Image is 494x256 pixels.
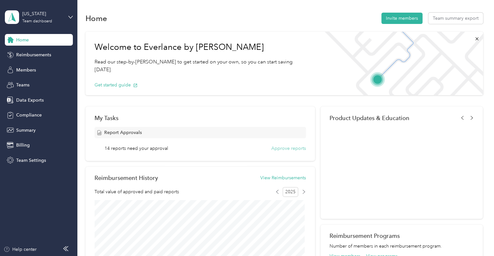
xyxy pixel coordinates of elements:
[16,127,36,134] span: Summary
[95,188,179,195] span: Total value of approved and paid reports
[95,174,158,181] h2: Reimbursement History
[283,187,298,197] span: 2025
[104,129,142,136] span: Report Approvals
[428,13,483,24] button: Team summary export
[458,220,494,256] iframe: Everlance-gr Chat Button Frame
[16,67,36,73] span: Members
[16,82,29,88] span: Teams
[16,112,42,118] span: Compliance
[330,115,410,121] span: Product Updates & Education
[22,19,52,23] div: Team dashboard
[318,32,483,95] img: Welcome to everlance
[330,243,474,250] p: Number of members in each reimbursement program.
[271,145,306,152] button: Approve reports
[16,142,30,149] span: Billing
[22,10,63,17] div: [US_STATE]
[85,15,107,22] h1: Home
[95,42,309,52] h1: Welcome to Everlance by [PERSON_NAME]
[16,51,51,58] span: Reimbursements
[16,157,46,164] span: Team Settings
[95,58,309,74] p: Read our step-by-[PERSON_NAME] to get started on your own, so you can start saving [DATE].
[16,97,44,104] span: Data Exports
[95,115,306,121] div: My Tasks
[381,13,422,24] button: Invite members
[95,82,138,88] button: Get started guide
[330,232,474,239] h2: Reimbursement Programs
[16,37,29,43] span: Home
[4,246,37,253] button: Help center
[260,174,306,181] button: View Reimbursements
[105,145,168,152] span: 14 reports need your approval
